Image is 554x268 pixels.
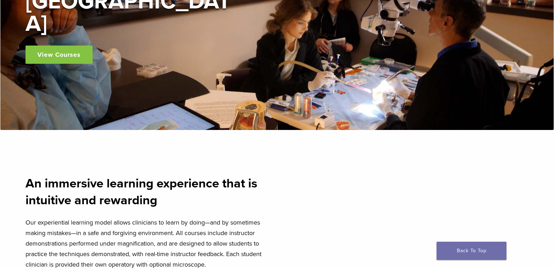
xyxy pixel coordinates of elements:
a: View Courses [26,46,93,64]
strong: An immersive learning experience that is intuitive and rewarding [26,176,257,208]
a: Back To Top [437,242,506,260]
